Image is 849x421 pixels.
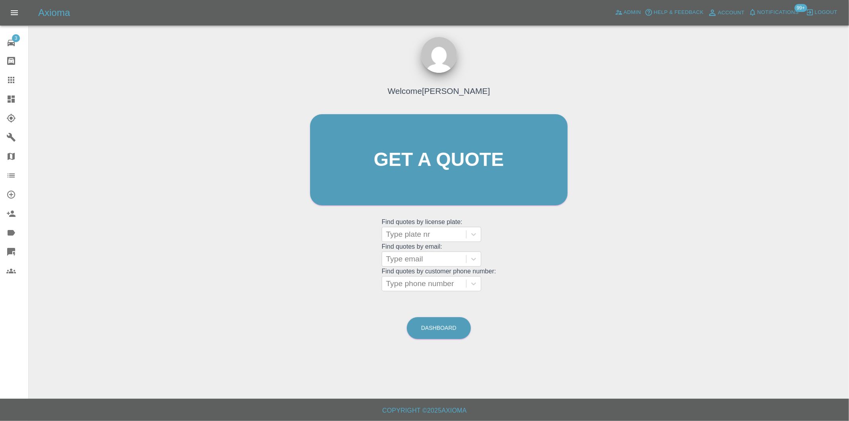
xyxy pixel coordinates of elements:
[706,6,747,19] a: Account
[382,268,496,291] grid: Find quotes by customer phone number:
[747,6,801,19] button: Notifications
[718,8,745,18] span: Account
[5,3,24,22] button: Open drawer
[407,317,471,339] a: Dashboard
[804,6,839,19] button: Logout
[815,8,837,17] span: Logout
[382,218,496,242] grid: Find quotes by license plate:
[757,8,799,17] span: Notifications
[794,4,807,12] span: 99+
[388,85,490,97] h4: Welcome [PERSON_NAME]
[643,6,705,19] button: Help & Feedback
[421,37,457,73] img: ...
[310,114,568,205] a: Get a quote
[624,8,641,17] span: Admin
[613,6,643,19] a: Admin
[654,8,703,17] span: Help & Feedback
[12,34,20,42] span: 3
[382,243,496,267] grid: Find quotes by email:
[6,405,843,416] h6: Copyright © 2025 Axioma
[38,6,70,19] h5: Axioma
